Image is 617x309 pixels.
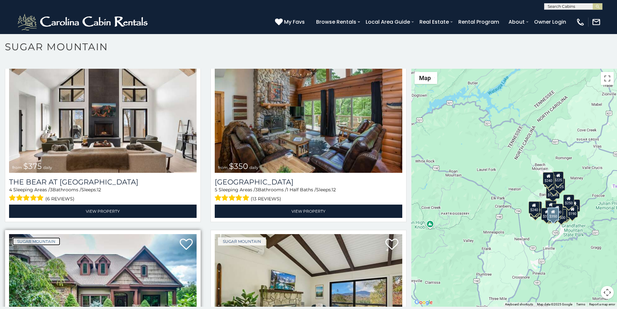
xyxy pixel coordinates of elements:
img: Grouse Moor Lodge [215,47,402,173]
button: Toggle fullscreen view [601,72,614,85]
span: 12 [97,187,101,193]
button: Change map style [415,72,437,84]
span: My Favs [284,18,305,26]
a: Sugar Mountain [218,237,266,245]
a: View Property [9,205,197,218]
h3: The Bear At Sugar Mountain [9,178,197,186]
a: The Bear At Sugar Mountain from $375 daily [9,47,197,173]
div: $225 [553,172,564,184]
a: Rental Program [455,16,502,28]
a: [GEOGRAPHIC_DATA] [215,178,402,186]
div: Sleeping Areas / Bathrooms / Sleeps: [9,186,197,203]
div: $155 [569,199,580,212]
span: (13 reviews) [251,195,281,203]
span: $375 [23,161,42,171]
a: Report a map error [589,303,615,306]
div: $195 [559,207,570,220]
button: Map camera controls [601,286,614,299]
span: Map data ©2025 Google [537,303,572,306]
span: 12 [332,187,336,193]
a: Sugar Mountain [12,237,60,245]
div: $190 [567,205,578,218]
a: Real Estate [416,16,452,28]
a: Grouse Moor Lodge from $350 daily [215,47,402,173]
div: $250 [563,195,574,207]
a: About [505,16,528,28]
img: mail-regular-white.png [592,18,601,27]
span: 3 [255,187,258,193]
span: $350 [229,161,248,171]
span: from [218,165,228,170]
img: The Bear At Sugar Mountain [9,47,197,173]
div: $350 [547,208,559,220]
span: 5 [215,187,217,193]
div: $190 [545,200,556,212]
span: 3 [50,187,52,193]
a: Open this area in Google Maps (opens a new window) [413,298,434,307]
a: Add to favorites [180,238,193,252]
a: Add to favorites [385,238,398,252]
a: View Property [215,205,402,218]
a: My Favs [275,18,306,26]
span: daily [249,165,258,170]
a: Local Area Guide [362,16,413,28]
a: Owner Login [531,16,569,28]
a: Terms [576,303,585,306]
span: daily [43,165,52,170]
div: $200 [552,204,563,216]
div: $1,095 [546,186,560,199]
h3: Grouse Moor Lodge [215,178,402,186]
div: Sleeping Areas / Bathrooms / Sleeps: [215,186,402,203]
div: $240 [529,201,540,214]
span: 1 Half Baths / [287,187,316,193]
a: The Bear At [GEOGRAPHIC_DATA] [9,178,197,186]
div: $300 [545,201,556,213]
span: (6 reviews) [45,195,74,203]
span: Map [419,75,431,81]
a: Browse Rentals [313,16,360,28]
span: 4 [9,187,12,193]
img: phone-regular-white.png [576,18,585,27]
div: $240 [543,172,554,184]
div: $375 [542,208,553,220]
img: White-1-2.png [16,12,151,32]
div: $125 [554,178,565,191]
img: Google [413,298,434,307]
span: from [12,165,22,170]
button: Keyboard shortcuts [505,302,533,307]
